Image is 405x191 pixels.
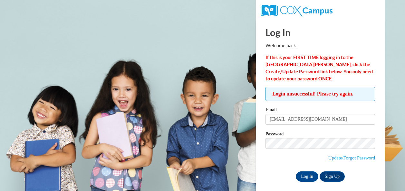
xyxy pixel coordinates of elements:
span: Login unsuccessful! Please try again. [265,87,375,101]
strong: If this is your FIRST TIME logging in to the [GEOGRAPHIC_DATA][PERSON_NAME], click the Create/Upd... [265,55,373,81]
label: Email [265,107,375,114]
h1: Log In [265,26,375,39]
p: Welcome back! [265,42,375,49]
label: Password [265,132,375,138]
a: COX Campus [261,7,333,13]
input: Log In [296,171,318,182]
a: Sign Up [320,171,345,182]
a: Update/Forgot Password [328,155,375,160]
img: COX Campus [261,5,333,16]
